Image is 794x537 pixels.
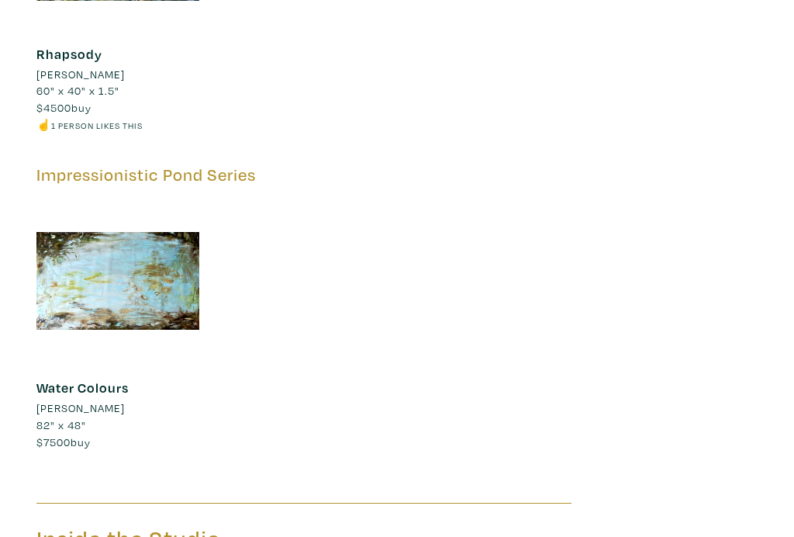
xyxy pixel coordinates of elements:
a: [PERSON_NAME] [36,400,199,417]
li: [PERSON_NAME] [36,400,125,417]
small: 1 person likes this [51,120,143,131]
span: 82" x 48" [36,417,86,432]
li: ☝️ [36,116,199,133]
li: [PERSON_NAME] [36,66,125,83]
a: Rhapsody [36,45,102,63]
a: [PERSON_NAME] [36,66,199,83]
span: $4500 [36,100,71,115]
span: buy [36,435,91,449]
h5: Impressionistic Pond Series [36,165,571,185]
a: Water Colours [36,379,129,397]
span: 60" x 40" x 1.5" [36,83,119,98]
span: buy [36,100,91,115]
span: $7500 [36,435,71,449]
